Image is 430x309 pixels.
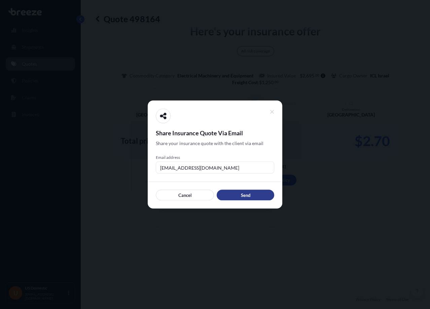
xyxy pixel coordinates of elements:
[156,155,274,160] span: Email address
[156,190,214,201] button: Cancel
[156,162,274,174] input: example@gmail.com
[217,190,274,201] button: Send
[241,192,250,199] p: Send
[178,192,192,199] p: Cancel
[156,140,263,147] span: Share your insurance quote with the client via email
[156,129,274,137] span: Share Insurance Quote Via Email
